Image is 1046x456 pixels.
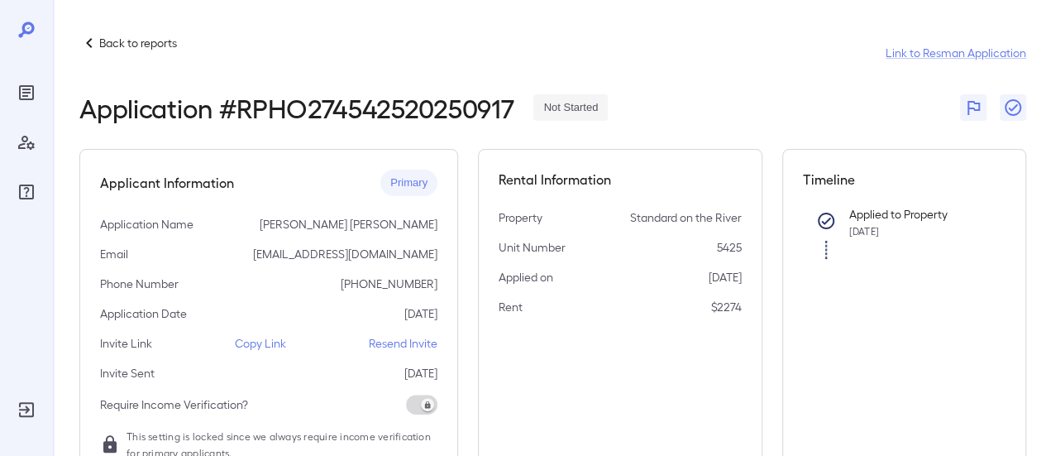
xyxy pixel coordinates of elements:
[1000,94,1026,121] button: Close Report
[260,216,437,233] p: [PERSON_NAME] [PERSON_NAME]
[960,94,986,121] button: Flag Report
[99,35,177,51] p: Back to reports
[253,246,437,262] p: [EMAIL_ADDRESS][DOMAIN_NAME]
[100,305,187,322] p: Application Date
[499,209,542,226] p: Property
[100,335,152,352] p: Invite Link
[100,173,234,193] h5: Applicant Information
[499,239,566,256] p: Unit Number
[341,276,437,292] p: [PHONE_NUMBER]
[849,206,980,223] p: Applied to Property
[100,246,128,262] p: Email
[711,299,742,315] p: $2274
[709,269,742,286] p: [DATE]
[533,100,608,116] span: Not Started
[100,396,248,413] p: Require Income Verification?
[13,79,40,106] div: Reports
[100,276,179,292] p: Phone Number
[100,365,155,382] p: Invite Sent
[849,225,879,237] span: [DATE]
[100,216,193,233] p: Application Name
[13,396,40,423] div: Log Out
[369,335,437,352] p: Resend Invite
[630,209,742,226] p: Standard on the River
[499,170,742,190] h5: Rental Information
[404,365,437,382] p: [DATE]
[499,269,553,286] p: Applied on
[499,299,523,315] p: Rent
[13,129,40,156] div: Manage Users
[380,175,437,191] span: Primary
[886,45,1026,61] a: Link to Resman Application
[235,335,286,352] p: Copy Link
[404,305,437,322] p: [DATE]
[79,93,513,122] h2: Application # RPHO274542520250917
[13,179,40,205] div: FAQ
[803,170,1006,190] h5: Timeline
[717,239,742,256] p: 5425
